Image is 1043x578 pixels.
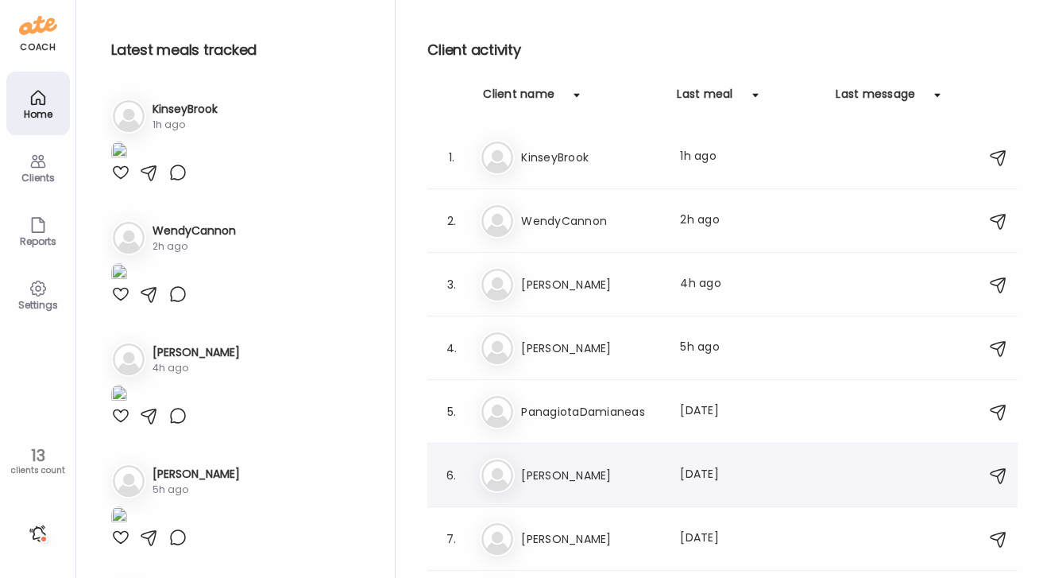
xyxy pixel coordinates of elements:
img: bg-avatar-default.svg [481,460,513,491]
div: clients count [6,465,70,476]
img: bg-avatar-default.svg [481,523,513,555]
div: 4. [442,339,461,358]
div: Reports [10,236,67,246]
div: 13 [6,446,70,465]
div: 1h ago [153,118,218,132]
h3: [PERSON_NAME] [153,466,240,483]
h3: PanagiotaDamianeas [521,402,661,421]
img: bg-avatar-default.svg [113,465,145,497]
h3: [PERSON_NAME] [521,530,661,549]
div: 1. [442,148,461,167]
h3: [PERSON_NAME] [521,339,661,358]
img: bg-avatar-default.svg [481,396,513,428]
h3: [PERSON_NAME] [521,466,661,485]
img: bg-avatar-default.svg [113,222,145,254]
div: 2h ago [153,239,236,254]
img: bg-avatar-default.svg [481,269,513,301]
div: coach [20,41,56,54]
div: 4h ago [680,275,820,294]
img: bg-avatar-default.svg [481,205,513,237]
h3: WendyCannon [521,211,661,231]
div: 2h ago [680,211,820,231]
div: [DATE] [680,466,820,485]
div: Last message [836,86,915,111]
img: images%2FhwD2g8tnv1RQj0zg0CJCbnXyvAl1%2FEfPznDy721KxhxjJwKGU%2FhS93qAV2cN4oLSrQmT33_1080 [111,385,127,406]
div: [DATE] [680,530,820,549]
div: 5h ago [153,483,240,497]
div: 7. [442,530,461,549]
div: [DATE] [680,402,820,421]
h3: WendyCannon [153,223,236,239]
div: 6. [442,466,461,485]
h3: [PERSON_NAME] [153,344,240,361]
div: Clients [10,173,67,183]
div: 3. [442,275,461,294]
h3: KinseyBrook [153,101,218,118]
img: bg-avatar-default.svg [113,100,145,132]
div: Client name [483,86,554,111]
img: bg-avatar-default.svg [113,343,145,375]
div: 5h ago [680,339,820,358]
div: Home [10,109,67,119]
img: images%2F65JP5XGuJYVnehHRHXmE2UGiA2F2%2FS79G9TLt9bGdhINWgg3v%2FKzvIopZFskbmCLGHmxNM_1080 [111,263,127,285]
h3: KinseyBrook [521,148,661,167]
h2: Client activity [427,38,1018,62]
div: 1h ago [680,148,820,167]
img: ate [19,13,57,38]
h2: Latest meals tracked [111,38,369,62]
img: bg-avatar-default.svg [481,332,513,364]
img: images%2FSVB6EZTbYaRBXfBWwusRub7QYWj2%2FsZ2l9Hr4ufhGzGedsNUr%2FhhakEafSTasLs6z0efko_1080 [111,142,127,163]
img: bg-avatar-default.svg [481,142,513,173]
div: Settings [10,300,67,310]
h3: [PERSON_NAME] [521,275,661,294]
div: 2. [442,211,461,231]
div: 5. [442,402,461,421]
div: 4h ago [153,361,240,375]
img: images%2FFjjEztfLBncOfrqfnBU91UbdXag1%2FckCVQS35r30tRJAzC2iK%2FU77IaWdlkcAFiHxCcPjA_1080 [111,506,127,528]
div: Last meal [677,86,732,111]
